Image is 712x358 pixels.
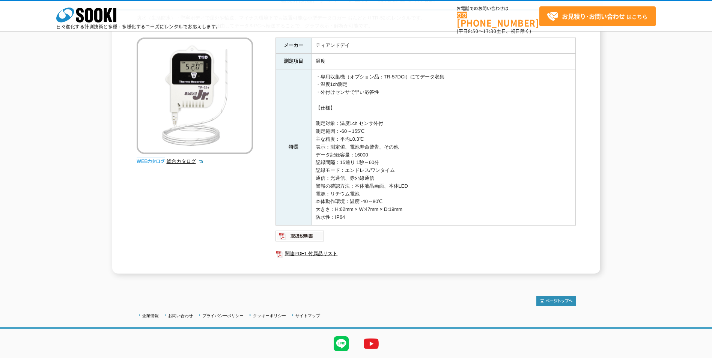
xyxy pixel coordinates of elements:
[275,235,325,241] a: 取扱説明書
[275,249,576,259] a: 関連PDF1 付属品リスト
[457,6,539,11] span: お電話でのお問い合わせは
[312,69,575,225] td: ・専用収集機（オプション品：TR-57DCi）にてデータ収集 ・温度1ch測定 ・外付けセンサで早い応答性 【仕様】 測定対象：温度1ch センサ外付 測定範囲：-60～155℃ 主な精度：平均...
[56,24,221,29] p: 日々進化する計測技術と多種・多様化するニーズにレンタルでお応えします。
[275,230,325,242] img: 取扱説明書
[312,53,575,69] td: 温度
[483,28,497,35] span: 17:30
[539,6,656,26] a: お見積り･お問い合わせはこちら
[468,28,479,35] span: 8:50
[295,313,320,318] a: サイトマップ
[168,313,193,318] a: お問い合わせ
[457,28,531,35] span: (平日 ～ 土日、祝日除く)
[547,11,647,22] span: はこちら
[457,12,539,27] a: [PHONE_NUMBER]
[202,313,244,318] a: プライバシーポリシー
[275,53,312,69] th: 測定項目
[536,296,576,306] img: トップページへ
[312,38,575,53] td: ティアンドデイ
[142,313,159,318] a: 企業情報
[562,12,625,21] strong: お見積り･お問い合わせ
[167,158,203,164] a: 総合カタログ
[137,38,253,154] img: 小型データロガー おんどとりTR-52i
[275,38,312,53] th: メーカー
[275,69,312,225] th: 特長
[137,158,165,165] img: webカタログ
[253,313,286,318] a: クッキーポリシー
